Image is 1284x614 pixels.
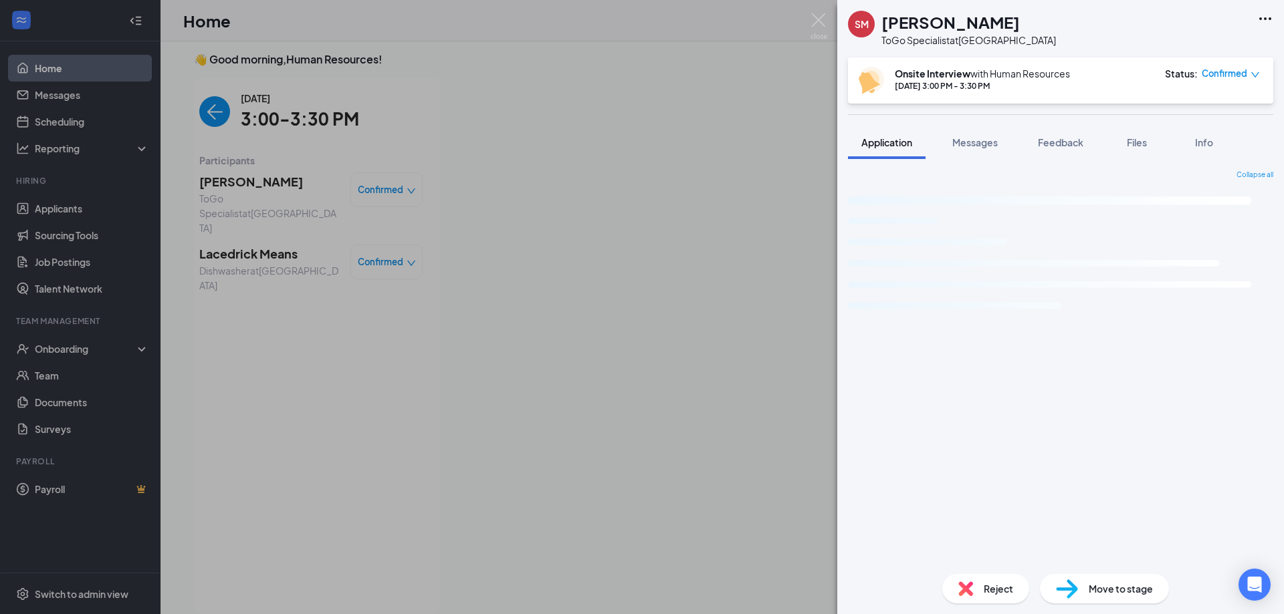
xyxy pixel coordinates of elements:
span: Collapse all [1237,170,1273,180]
div: ToGo Specialist at [GEOGRAPHIC_DATA] [881,33,1056,47]
span: Move to stage [1089,581,1153,596]
div: with Human Resources [895,67,1070,80]
span: Reject [984,581,1013,596]
div: Status : [1165,67,1198,80]
b: Onsite Interview [895,67,970,80]
span: Application [861,136,912,148]
svg: Ellipses [1257,11,1273,27]
span: down [1251,70,1260,80]
svg: Loading interface... [848,186,1273,355]
span: Feedback [1038,136,1083,148]
span: Info [1195,136,1213,148]
span: Messages [952,136,998,148]
h1: [PERSON_NAME] [881,11,1020,33]
div: SM [855,17,869,31]
div: [DATE] 3:00 PM - 3:30 PM [895,80,1070,92]
span: Files [1127,136,1147,148]
div: Open Intercom Messenger [1239,569,1271,601]
span: Confirmed [1202,67,1247,80]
